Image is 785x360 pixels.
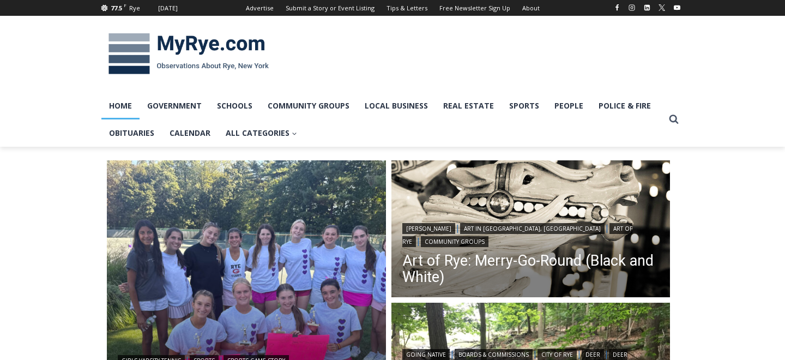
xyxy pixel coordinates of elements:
a: Art in [GEOGRAPHIC_DATA], [GEOGRAPHIC_DATA] [460,223,605,234]
span: 77.5 [111,4,122,12]
a: Art of Rye [402,223,632,247]
a: Community Groups [421,236,488,247]
a: Art of Rye: Merry-Go-Round (Black and White) [402,253,660,285]
span: F [124,2,126,8]
a: Local Business [357,92,436,119]
a: X [655,1,668,14]
a: Boards & Commissions [455,349,533,360]
a: Read More Art of Rye: Merry-Go-Round (Black and White) [391,160,671,300]
div: | | | [402,221,660,247]
span: All Categories [226,127,297,139]
a: Schools [209,92,260,119]
a: People [547,92,591,119]
button: View Search Form [664,110,684,129]
a: Deer [582,349,604,360]
a: Community Groups [260,92,357,119]
div: [DATE] [158,3,178,13]
nav: Primary Navigation [101,92,664,147]
a: Going Native [402,349,450,360]
img: [PHOTO: Merry-Go-Round (Black and White). Lights blur in the background as the horses spin. By Jo... [391,160,671,300]
a: Linkedin [641,1,654,14]
img: MyRye.com [101,26,276,82]
a: City of Rye [538,349,577,360]
a: Instagram [625,1,638,14]
a: Police & Fire [591,92,659,119]
a: Calendar [162,119,218,147]
a: YouTube [671,1,684,14]
a: Facebook [611,1,624,14]
a: Government [140,92,209,119]
a: [PERSON_NAME] [402,223,455,234]
a: Sports [502,92,547,119]
a: Obituaries [101,119,162,147]
div: Rye [129,3,140,13]
a: Real Estate [436,92,502,119]
a: All Categories [218,119,305,147]
a: Home [101,92,140,119]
